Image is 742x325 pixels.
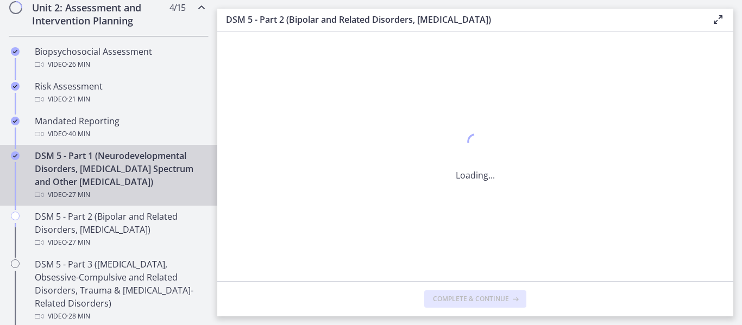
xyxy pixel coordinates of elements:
div: DSM 5 - Part 2 (Bipolar and Related Disorders, [MEDICAL_DATA]) [35,210,204,249]
div: Mandated Reporting [35,114,204,141]
div: Risk Assessment [35,80,204,106]
span: · 27 min [67,236,90,249]
span: 4 / 15 [169,1,185,14]
i: Completed [11,151,20,160]
div: Video [35,93,204,106]
div: Video [35,188,204,201]
div: Video [35,58,204,71]
div: DSM 5 - Part 3 ([MEDICAL_DATA], Obsessive-Compulsive and Related Disorders, Trauma & [MEDICAL_DAT... [35,258,204,323]
span: · 28 min [67,310,90,323]
div: Video [35,128,204,141]
span: · 21 min [67,93,90,106]
h3: DSM 5 - Part 2 (Bipolar and Related Disorders, [MEDICAL_DATA]) [226,13,694,26]
p: Loading... [456,169,495,182]
span: · 40 min [67,128,90,141]
div: 1 [456,131,495,156]
i: Completed [11,82,20,91]
h2: Unit 2: Assessment and Intervention Planning [32,1,165,27]
div: Video [35,236,204,249]
button: Complete & continue [424,290,526,308]
span: · 27 min [67,188,90,201]
div: Video [35,310,204,323]
i: Completed [11,117,20,125]
div: DSM 5 - Part 1 (Neurodevelopmental Disorders, [MEDICAL_DATA] Spectrum and Other [MEDICAL_DATA]) [35,149,204,201]
i: Completed [11,47,20,56]
span: Complete & continue [433,295,509,303]
span: · 26 min [67,58,90,71]
div: Biopsychosocial Assessment [35,45,204,71]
